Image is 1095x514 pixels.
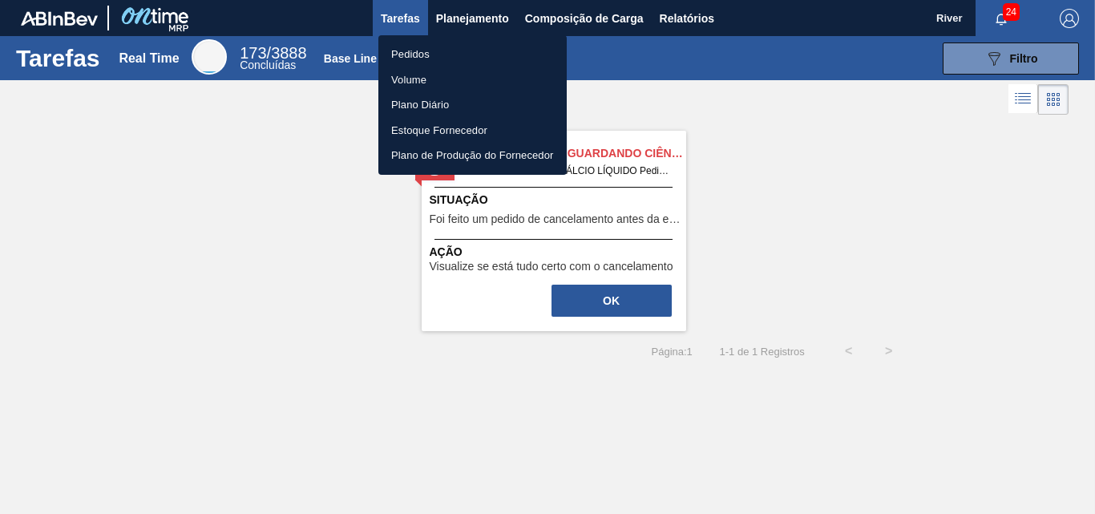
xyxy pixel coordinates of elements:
a: Plano de Produção do Fornecedor [378,143,567,168]
a: Plano Diário [378,92,567,118]
a: Estoque Fornecedor [378,118,567,144]
a: Pedidos [378,42,567,67]
a: Volume [378,67,567,93]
